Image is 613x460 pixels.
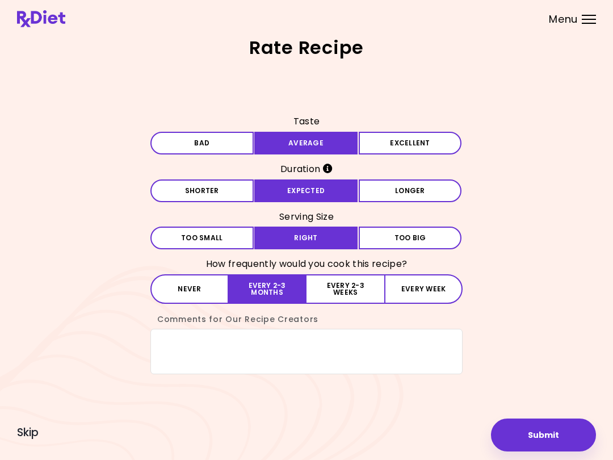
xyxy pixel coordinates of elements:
[254,132,358,154] button: Average
[359,179,462,202] button: Longer
[150,112,463,131] h3: Taste
[150,208,463,226] h3: Serving Size
[323,164,333,173] i: Info
[17,426,39,439] button: Skip
[394,235,426,241] span: Too big
[17,10,65,27] img: RxDiet
[150,255,463,273] h3: How frequently would you cook this recipe?
[359,132,462,154] button: Excellent
[181,235,222,241] span: Too small
[150,313,318,325] label: Comments for Our Recipe Creators
[254,227,358,249] button: Right
[549,14,578,24] span: Menu
[17,39,596,57] h2: Rate Recipe
[254,179,358,202] button: Expected
[306,274,384,304] button: Every 2-3 weeks
[150,179,254,202] button: Shorter
[150,132,254,154] button: Bad
[150,274,229,304] button: Never
[359,227,462,249] button: Too big
[150,160,463,178] h3: Duration
[384,274,463,304] button: Every week
[229,274,306,304] button: Every 2-3 months
[150,227,254,249] button: Too small
[491,419,596,451] button: Submit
